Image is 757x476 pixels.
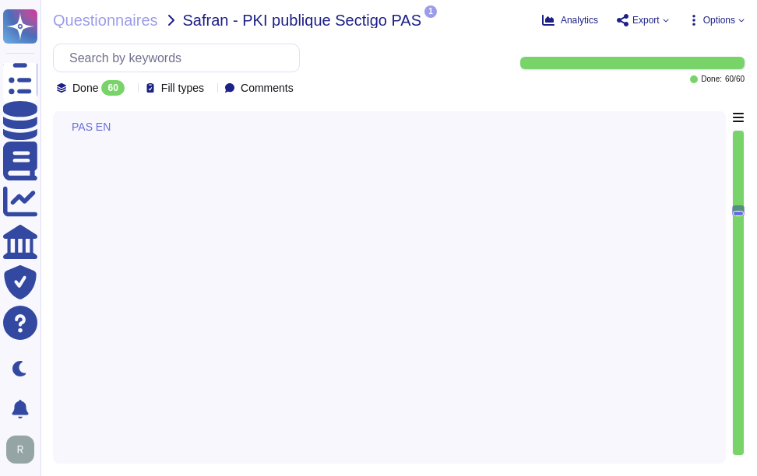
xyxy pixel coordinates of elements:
[6,436,34,464] img: user
[424,5,437,18] span: 1
[632,16,660,25] span: Export
[53,12,158,28] span: Questionnaires
[62,44,299,72] input: Search by keywords
[3,432,45,467] button: user
[703,16,735,25] span: Options
[161,82,204,93] span: Fill types
[101,80,124,96] div: 60
[725,75,745,83] span: 60 / 60
[701,75,722,83] span: Done:
[72,121,111,132] span: PAS EN
[561,16,598,25] span: Analytics
[542,14,598,26] button: Analytics
[241,82,294,93] span: Comments
[183,12,421,28] span: Safran - PKI publique Sectigo PAS
[72,82,98,93] span: Done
